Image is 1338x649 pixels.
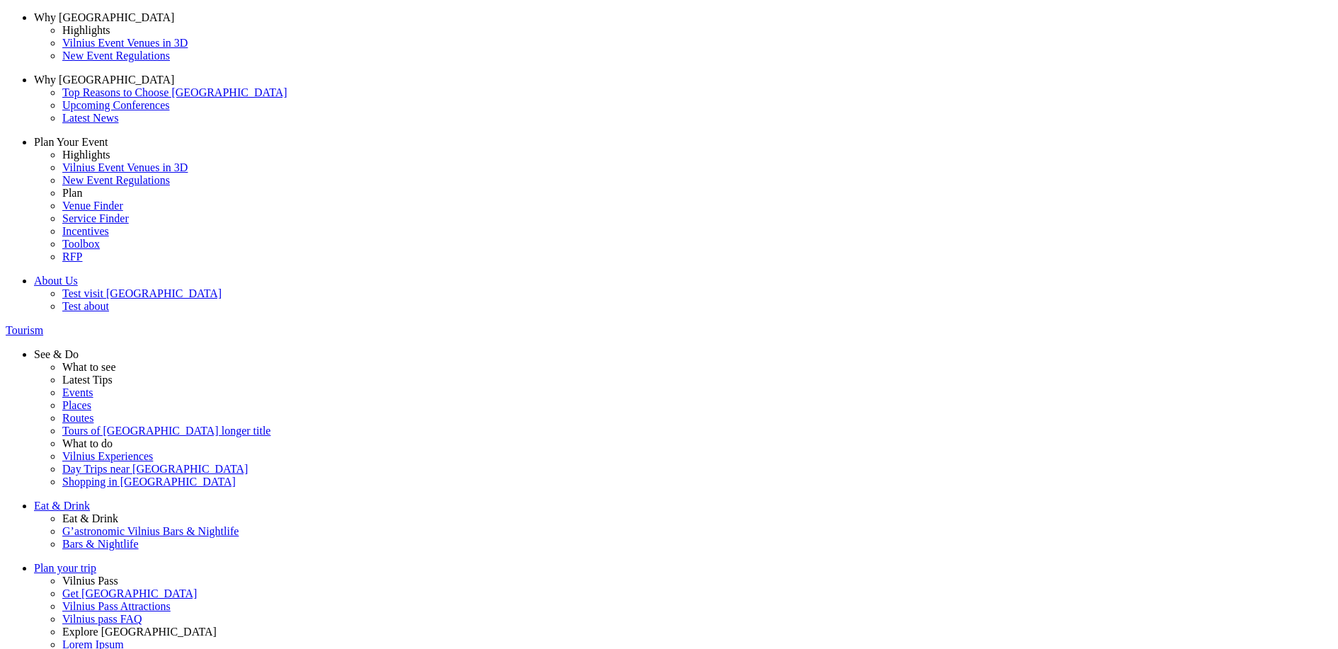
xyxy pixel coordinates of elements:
span: Places [62,399,91,411]
a: Day Trips near [GEOGRAPHIC_DATA] [62,463,1332,476]
span: Service Finder [62,212,129,224]
span: Vilnius Experiences [62,450,153,462]
span: What to do [62,437,113,449]
span: Vilnius pass FAQ [62,613,142,625]
a: Shopping in [GEOGRAPHIC_DATA] [62,476,1332,488]
span: RFP [62,251,82,263]
a: Vilnius Pass Attractions [62,600,1332,613]
a: Bars & Nightlife [62,538,1332,551]
a: Upcoming Conferences [62,99,1332,112]
span: See & Do [34,348,79,360]
span: About Us [34,275,78,287]
a: Test visit [GEOGRAPHIC_DATA] [62,287,1332,300]
span: New Event Regulations [62,174,170,186]
span: Vilnius Event Venues in 3D [62,161,188,173]
span: Tourism [6,324,43,336]
span: Eat & Drink [62,512,118,524]
a: Vilnius Event Venues in 3D [62,161,1332,174]
span: Day Trips near [GEOGRAPHIC_DATA] [62,463,248,475]
span: Toolbox [62,238,100,250]
span: Tours of [GEOGRAPHIC_DATA] longer title [62,425,270,437]
a: Vilnius Experiences [62,450,1332,463]
a: Events [62,386,1332,399]
a: Incentives [62,225,1332,238]
a: Top Reasons to Choose [GEOGRAPHIC_DATA] [62,86,1332,99]
span: Explore [GEOGRAPHIC_DATA] [62,626,217,638]
span: Latest Tips [62,374,113,386]
span: Plan [62,187,82,199]
span: Events [62,386,93,398]
a: Toolbox [62,238,1332,251]
span: Plan Your Event [34,136,108,148]
a: Plan your trip [34,562,1332,575]
span: Routes [62,412,93,424]
a: Places [62,399,1332,412]
a: Tourism [6,324,1332,337]
a: Venue Finder [62,200,1332,212]
span: Incentives [62,225,109,237]
a: RFP [62,251,1332,263]
a: Eat & Drink [34,500,1332,512]
span: Shopping in [GEOGRAPHIC_DATA] [62,476,236,488]
span: Highlights [62,149,110,161]
a: About Us [34,275,1332,287]
span: Vilnius Event Venues in 3D [62,37,188,49]
span: Get [GEOGRAPHIC_DATA] [62,587,197,599]
span: Eat & Drink [34,500,90,512]
span: New Event Regulations [62,50,170,62]
span: Why [GEOGRAPHIC_DATA] [34,74,174,86]
a: Latest News [62,112,1332,125]
a: Service Finder [62,212,1332,225]
a: Tours of [GEOGRAPHIC_DATA] longer title [62,425,1332,437]
a: Vilnius pass FAQ [62,613,1332,626]
a: G’astronomic Vilnius Bars & Nightlife [62,525,1332,538]
span: Highlights [62,24,110,36]
a: Test about [62,300,1332,313]
span: Bars & Nightlife [62,538,139,550]
a: Vilnius Event Venues in 3D [62,37,1332,50]
span: Why [GEOGRAPHIC_DATA] [34,11,174,23]
span: G’astronomic Vilnius Bars & Nightlife [62,525,239,537]
span: Plan your trip [34,562,96,574]
span: Venue Finder [62,200,123,212]
a: Get [GEOGRAPHIC_DATA] [62,587,1332,600]
a: New Event Regulations [62,174,1332,187]
span: Vilnius Pass Attractions [62,600,171,612]
span: What to see [62,361,116,373]
a: New Event Regulations [62,50,1332,62]
span: Vilnius Pass [62,575,118,587]
a: Routes [62,412,1332,425]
